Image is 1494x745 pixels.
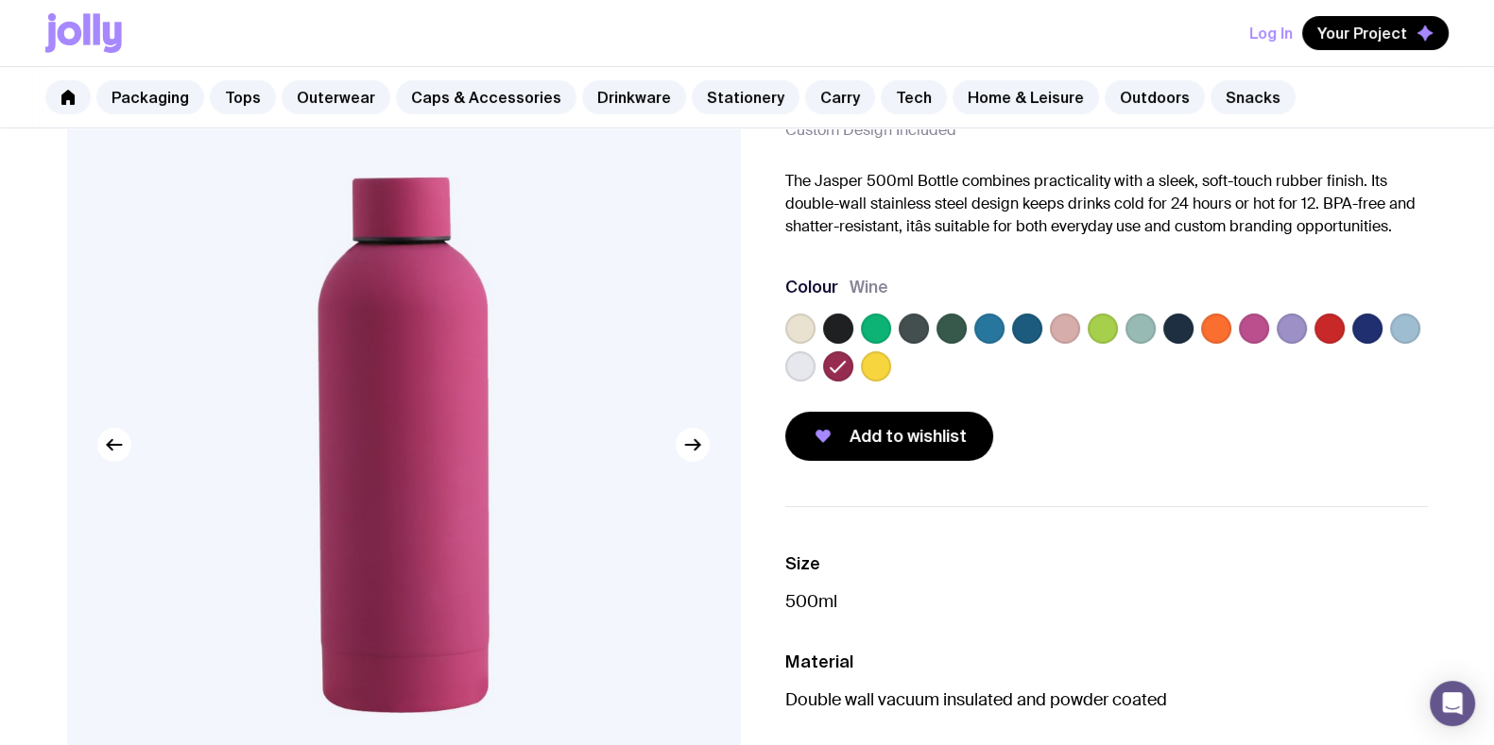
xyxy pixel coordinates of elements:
[785,651,1428,673] h3: Material
[1430,681,1475,726] div: Open Intercom Messenger
[850,276,888,298] span: Wine
[785,590,1428,613] p: 500ml
[785,121,956,140] span: Custom Design Included
[1211,80,1296,114] a: Snacks
[953,80,1099,114] a: Home & Leisure
[692,80,799,114] a: Stationery
[785,552,1428,575] h3: Size
[881,80,947,114] a: Tech
[396,80,576,114] a: Caps & Accessories
[96,80,204,114] a: Packaging
[785,170,1428,238] p: The Jasper 500ml Bottle combines practicality with a sleek, soft-touch rubber finish. Its double-...
[785,688,1428,711] p: Double wall vacuum insulated and powder coated
[210,80,276,114] a: Tops
[1302,16,1449,50] button: Your Project
[282,80,390,114] a: Outerwear
[1317,24,1407,42] span: Your Project
[1105,80,1205,114] a: Outdoors
[785,276,838,298] h3: Colour
[785,412,993,461] button: Add to wishlist
[850,425,967,448] span: Add to wishlist
[805,80,875,114] a: Carry
[1249,16,1293,50] button: Log In
[582,80,686,114] a: Drinkware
